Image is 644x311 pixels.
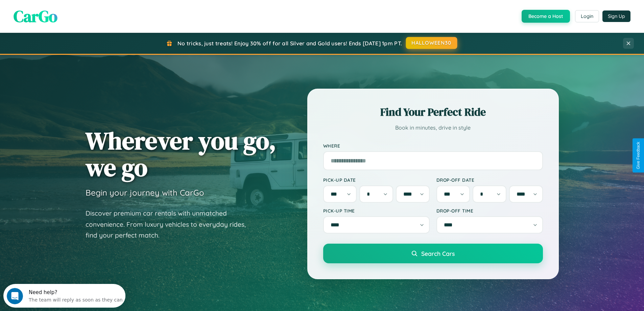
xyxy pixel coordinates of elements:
[86,187,204,198] h3: Begin your journey with CarGo
[323,105,543,119] h2: Find Your Perfect Ride
[86,208,255,241] p: Discover premium car rentals with unmatched convenience. From luxury vehicles to everyday rides, ...
[636,142,641,169] div: Give Feedback
[14,5,57,27] span: CarGo
[86,127,276,181] h1: Wherever you go, we go
[323,143,543,149] label: Where
[575,10,599,22] button: Login
[25,6,119,11] div: Need help?
[436,177,543,183] label: Drop-off Date
[421,250,455,257] span: Search Cars
[25,11,119,18] div: The team will reply as soon as they can
[602,10,630,22] button: Sign Up
[323,177,430,183] label: Pick-up Date
[7,288,23,304] iframe: Intercom live chat
[177,40,402,47] span: No tricks, just treats! Enjoy 30% off for all Silver and Gold users! Ends [DATE] 1pm PT.
[323,208,430,214] label: Pick-up Time
[522,10,570,23] button: Become a Host
[406,37,457,49] button: HALLOWEEN30
[3,3,126,21] div: Open Intercom Messenger
[323,123,543,133] p: Book in minutes, drive in style
[436,208,543,214] label: Drop-off Time
[323,244,543,263] button: Search Cars
[3,284,125,308] iframe: Intercom live chat discovery launcher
